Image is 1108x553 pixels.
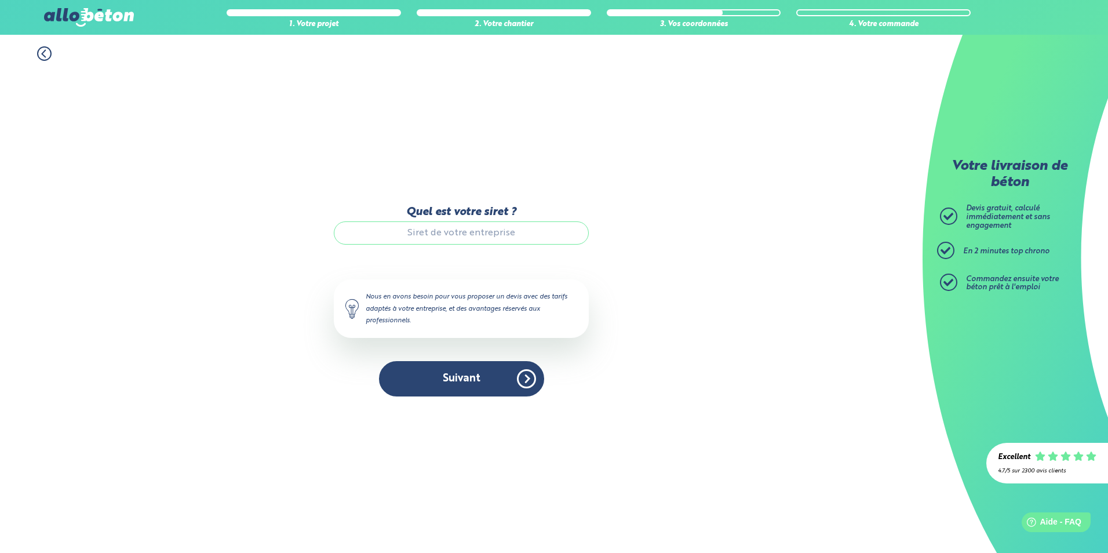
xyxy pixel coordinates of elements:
[998,453,1030,462] div: Excellent
[796,20,971,29] div: 4. Votre commande
[607,20,781,29] div: 3. Vos coordonnées
[227,20,401,29] div: 1. Votre projet
[943,159,1076,191] p: Votre livraison de béton
[44,8,133,27] img: allobéton
[998,468,1096,474] div: 4.7/5 sur 2300 avis clients
[963,248,1049,255] span: En 2 minutes top chrono
[334,221,589,245] input: Siret de votre entreprise
[1005,508,1095,540] iframe: Help widget launcher
[379,361,544,396] button: Suivant
[417,20,591,29] div: 2. Votre chantier
[334,206,589,219] label: Quel est votre siret ?
[334,279,589,337] div: Nous en avons besoin pour vous proposer un devis avec des tarifs adaptés à votre entreprise, et d...
[966,205,1050,229] span: Devis gratuit, calculé immédiatement et sans engagement
[966,275,1059,292] span: Commandez ensuite votre béton prêt à l'emploi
